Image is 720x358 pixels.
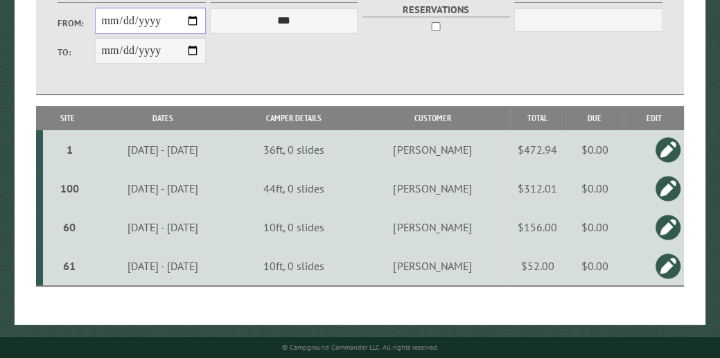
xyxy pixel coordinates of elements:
div: [DATE] - [DATE] [95,143,231,156]
div: 1 [49,143,90,156]
small: © Campground Commander LLC. All rights reserved. [282,343,439,352]
th: Edit [624,106,684,130]
td: $472.94 [510,130,565,169]
div: [DATE] - [DATE] [95,181,231,195]
td: $156.00 [510,208,565,247]
div: 100 [49,181,90,195]
td: 10ft, 0 slides [233,247,355,286]
td: [PERSON_NAME] [355,130,509,169]
th: Site [43,106,92,130]
div: 61 [49,259,90,273]
label: From: [58,17,94,30]
td: 10ft, 0 slides [233,208,355,247]
div: [DATE] - [DATE] [95,259,231,273]
div: 60 [49,220,90,234]
td: $312.01 [510,169,565,208]
td: [PERSON_NAME] [355,208,509,247]
th: Dates [92,106,233,130]
td: $0.00 [565,247,624,286]
td: $0.00 [565,169,624,208]
td: [PERSON_NAME] [355,247,509,286]
th: Customer [355,106,509,130]
th: Total [510,106,565,130]
td: [PERSON_NAME] [355,169,509,208]
th: Camper Details [233,106,355,130]
td: $52.00 [510,247,565,286]
div: [DATE] - [DATE] [95,220,231,234]
td: $0.00 [565,130,624,169]
td: 44ft, 0 slides [233,169,355,208]
td: $0.00 [565,208,624,247]
th: Due [565,106,624,130]
label: To: [58,46,94,59]
td: 36ft, 0 slides [233,130,355,169]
